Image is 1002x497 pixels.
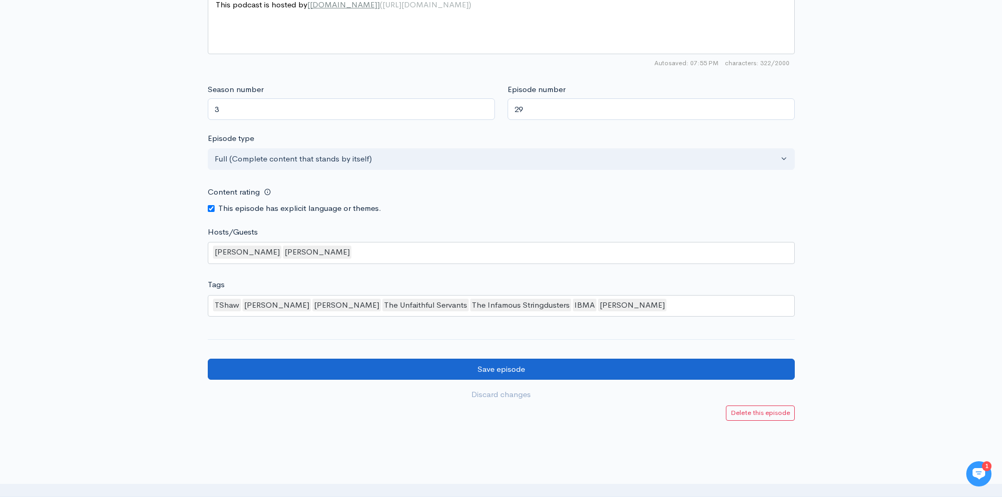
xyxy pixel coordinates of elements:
small: Delete this episode [731,408,790,417]
div: The Unfaithful Servants [382,299,469,312]
span: Autosaved: 07:55 PM [654,58,718,68]
label: Episode type [208,133,254,145]
div: TShaw [213,299,241,312]
div: [PERSON_NAME] [312,299,381,312]
input: Search articles [31,198,188,219]
a: Delete this episode [726,405,795,421]
input: Save episode [208,359,795,380]
div: [PERSON_NAME] [598,299,666,312]
label: Tags [208,279,225,291]
h1: Hi 👋 [16,51,195,68]
a: Discard changes [208,384,795,405]
label: This episode has explicit language or themes. [218,202,381,215]
span: New conversation [68,146,126,154]
button: New conversation [16,139,194,160]
div: [PERSON_NAME] [283,246,351,259]
div: The Infamous Stringdusters [470,299,571,312]
label: Content rating [208,181,260,203]
input: Enter episode number [508,98,795,120]
input: Enter season number for this episode [208,98,495,120]
label: Hosts/Guests [208,226,258,238]
label: Season number [208,84,264,96]
button: Full (Complete content that stands by itself) [208,148,795,170]
iframe: gist-messenger-bubble-iframe [966,461,991,486]
div: [PERSON_NAME] [213,246,281,259]
div: IBMA [573,299,596,312]
p: Find an answer quickly [14,180,196,193]
div: [PERSON_NAME] [242,299,311,312]
h2: Just let us know if you need anything and we'll be happy to help! 🙂 [16,70,195,120]
label: Episode number [508,84,565,96]
div: Full (Complete content that stands by itself) [215,153,778,165]
span: 322/2000 [725,58,790,68]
